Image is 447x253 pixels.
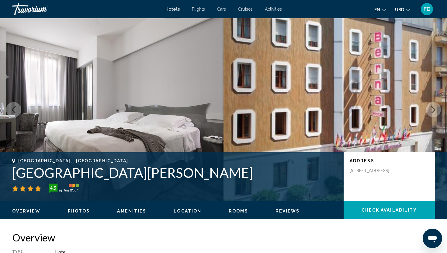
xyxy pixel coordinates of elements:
[424,6,431,12] span: FD
[423,229,442,248] iframe: Bouton de lancement de la fenêtre de messagerie
[362,208,417,213] span: Check Availability
[350,168,398,173] p: [STREET_ADDRESS]
[47,184,59,192] div: 4.5
[192,7,205,12] a: Flights
[12,3,159,15] a: Travorium
[350,158,429,163] p: Address
[18,158,128,163] span: [GEOGRAPHIC_DATA], , [GEOGRAPHIC_DATA]
[374,7,380,12] span: en
[395,5,410,14] button: Change currency
[117,208,146,214] button: Amenities
[217,7,226,12] a: Cars
[238,7,253,12] a: Cruises
[374,5,386,14] button: Change language
[344,201,435,219] button: Check Availability
[229,208,248,214] button: Rooms
[165,7,180,12] a: Hotels
[68,208,90,214] button: Photos
[275,208,300,214] button: Reviews
[265,7,282,12] a: Activities
[49,184,79,193] img: trustyou-badge-hor.svg
[12,231,435,244] h2: Overview
[6,102,21,117] button: Previous image
[426,102,441,117] button: Next image
[419,3,435,16] button: User Menu
[12,208,40,214] button: Overview
[12,165,338,181] h1: [GEOGRAPHIC_DATA][PERSON_NAME]
[174,208,201,214] button: Location
[395,7,404,12] span: USD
